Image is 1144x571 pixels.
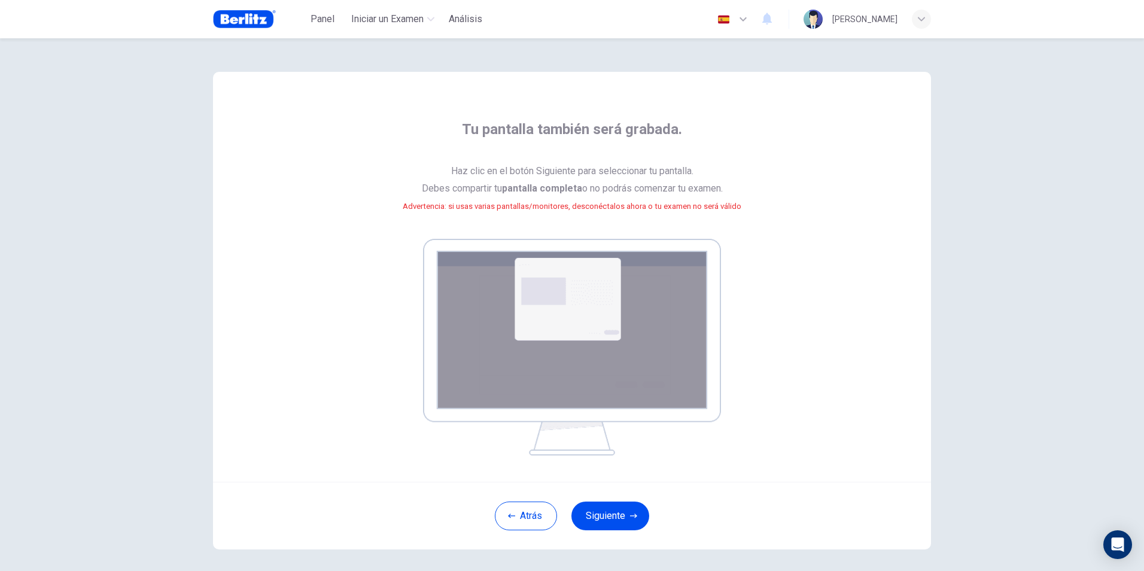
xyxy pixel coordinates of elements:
[571,502,649,530] button: Siguiente
[449,12,482,26] span: Análisis
[495,502,557,530] button: Atrás
[444,8,487,30] div: Necesitas una licencia para acceder a este contenido
[462,120,682,153] span: Tu pantalla también será grabada.
[804,10,823,29] img: Profile picture
[303,8,342,30] button: Panel
[346,8,439,30] button: Iniciar un Examen
[423,239,721,455] img: screen share example
[832,12,897,26] div: [PERSON_NAME]
[502,183,582,194] b: pantalla completa
[403,163,741,229] span: Haz clic en el botón Siguiente para seleccionar tu pantalla. Debes compartir tu o no podrás comen...
[213,7,303,31] a: Berlitz Brasil logo
[403,202,741,211] small: Advertencia: si usas varias pantallas/monitores, desconéctalos ahora o tu examen no será válido
[213,7,276,31] img: Berlitz Brasil logo
[444,8,487,30] button: Análisis
[716,15,731,24] img: es
[1103,530,1132,559] div: Open Intercom Messenger
[351,12,424,26] span: Iniciar un Examen
[311,12,334,26] span: Panel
